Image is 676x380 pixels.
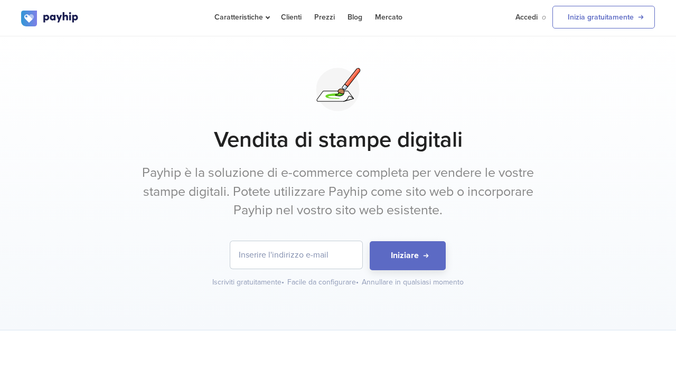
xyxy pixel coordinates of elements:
a: Inizia gratuitamente [552,6,655,28]
div: Iscriviti gratuitamente [212,277,285,288]
h1: Vendita di stampe digitali [21,127,655,153]
div: Facile da configurare [287,277,360,288]
button: Iniziare [370,241,446,270]
span: • [281,278,284,287]
img: svg+xml;utf8,%3Csvg%20viewBox%3D%220%200%20100%20100%22%20xmlns%3D%22http%3A%2F%2Fwww.w3.org%2F20... [312,63,365,116]
img: logo.svg [21,11,79,26]
span: • [356,278,359,287]
span: Caratteristiche [214,13,268,22]
p: Payhip è la soluzione di e-commerce completa per vendere le vostre stampe digitali. Potete utiliz... [140,164,536,220]
input: Inserire l'indirizzo e-mail [230,241,362,269]
div: Annullare in qualsiasi momento [362,277,464,288]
